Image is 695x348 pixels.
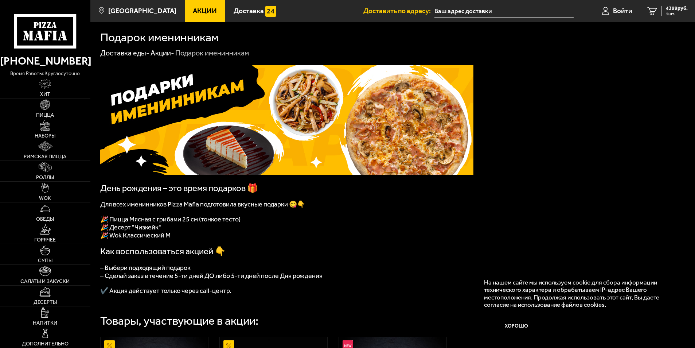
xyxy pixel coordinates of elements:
[100,246,226,256] span: Как воспользоваться акцией 👇
[100,315,258,327] div: Товары, участвующие в акции:
[36,175,54,180] span: Роллы
[434,4,573,18] input: Ваш адрес доставки
[234,7,264,14] span: Доставка
[484,316,549,337] button: Хорошо
[108,7,176,14] span: [GEOGRAPHIC_DATA]
[36,217,54,222] span: Обеды
[484,279,673,309] p: На нашем сайте мы используем cookie для сбора информации технического характера и обрабатываем IP...
[100,287,231,295] span: ✔️ Акция действует только через call-центр.
[33,321,57,326] span: Напитки
[100,49,149,57] a: Доставка еды-
[24,154,66,159] span: Римская пицца
[35,134,55,139] span: Наборы
[22,341,69,347] span: Дополнительно
[193,7,217,14] span: Акции
[666,12,688,16] span: 1 шт.
[100,65,473,175] img: 1024x1024
[40,92,50,97] span: Хит
[151,49,174,57] a: Акции-
[100,223,161,231] span: 🎉 Десерт "Чизкейк"
[265,6,276,17] img: 15daf4d41897b9f0e9f617042186c801.svg
[34,300,57,305] span: Десерты
[100,231,171,239] span: 🎉 Wok Классический М
[613,7,632,14] span: Войти
[100,200,305,208] span: Для всех именинников Pizza Mafia подготовила вкусные подарки 😋👇
[20,279,70,284] span: Салаты и закуски
[39,196,51,201] span: WOK
[100,32,219,43] h1: Подарок именинникам
[100,264,191,272] span: – Выбери подходящий подарок
[38,258,52,263] span: Супы
[36,113,54,118] span: Пицца
[666,6,688,11] span: 4399 руб.
[100,272,323,280] span: – Сделай заказ в течение 5-ти дней ДО либо 5-ти дней после Дня рождения
[34,237,56,243] span: Горячее
[100,215,241,223] span: 🎉 Пицца Мясная с грибами 25 см (тонкое тесто)
[100,183,258,193] span: День рождения – это время подарков 🎁
[175,49,249,58] div: Подарок именинникам
[363,7,434,14] span: Доставить по адресу:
